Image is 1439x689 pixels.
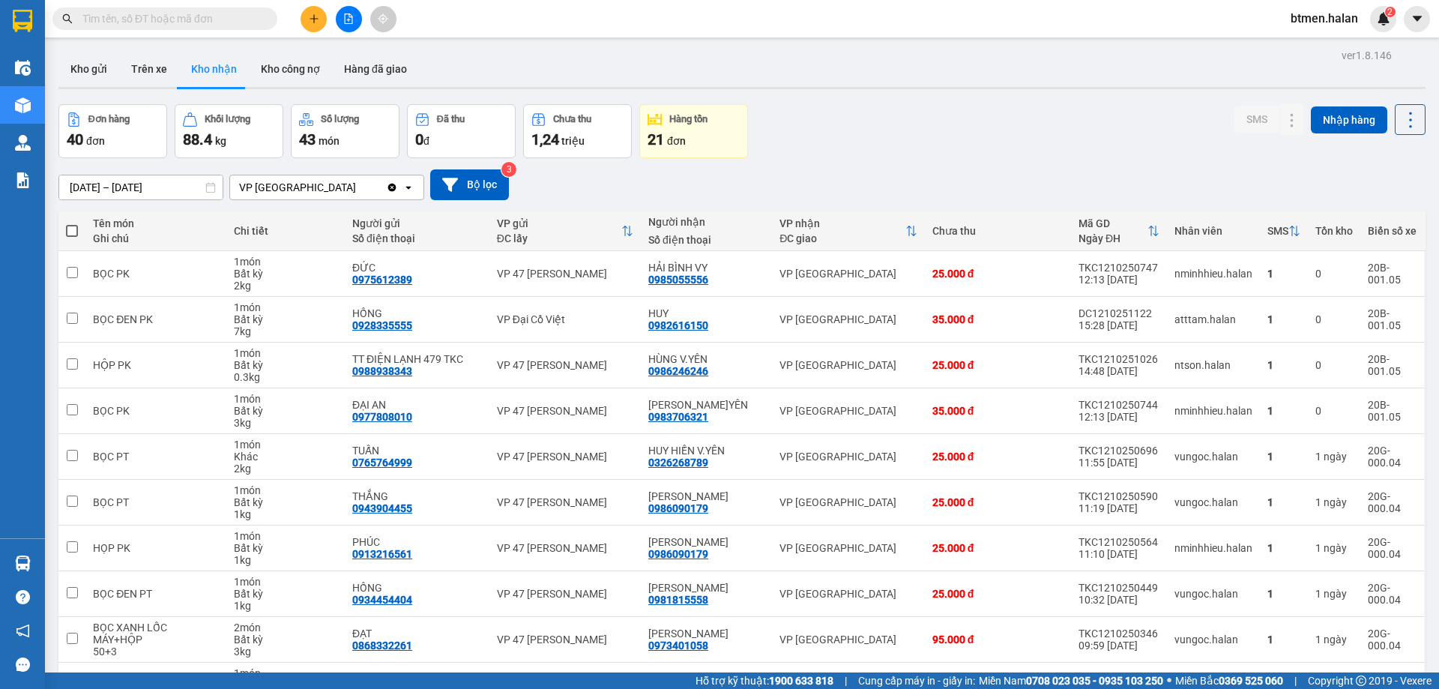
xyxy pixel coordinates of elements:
span: file-add [343,13,354,24]
div: 1 kg [234,554,337,566]
div: 25.000 đ [932,268,1064,280]
div: PHÚC [352,536,482,548]
div: Khác [234,451,337,463]
div: 20G-000.04 [1368,536,1417,560]
div: 12:13 [DATE] [1079,411,1159,423]
div: VP nhận [779,217,905,229]
button: file-add [336,6,362,32]
div: 35.000 đ [932,313,1064,325]
img: icon-new-feature [1377,12,1390,25]
span: Hỗ trợ kỹ thuật: [696,673,833,689]
div: 2 món [234,622,337,634]
div: ĐC lấy [497,232,621,244]
div: VP 47 [PERSON_NAME] [497,588,633,600]
div: 11:10 [DATE] [1079,548,1159,560]
div: 50+3 [93,646,219,658]
div: nminhhieu.halan [1174,405,1252,417]
div: 10:32 [DATE] [1079,594,1159,606]
strong: 1900 633 818 [769,675,833,687]
div: Đơn hàng [88,114,130,124]
div: 0913216561 [352,548,412,560]
div: 0986090179 [648,548,708,560]
div: 1 [1267,634,1300,646]
div: 25.000 đ [932,359,1064,371]
div: 1 [1315,451,1353,463]
div: 20G-000.04 [1368,490,1417,514]
div: TKC1210250744 [1079,399,1159,411]
div: THẮNG [352,490,482,502]
th: Toggle SortBy [489,211,641,251]
div: 0765764999 [352,457,412,469]
th: Toggle SortBy [1260,211,1308,251]
div: 1 [1267,451,1300,463]
div: 2 kg [234,463,337,475]
div: 0983706321 [648,411,708,423]
button: Hàng đã giao [332,51,419,87]
div: ver 1.8.146 [1342,47,1392,64]
img: warehouse-icon [15,60,31,76]
svg: open [402,181,414,193]
div: VP [GEOGRAPHIC_DATA] [779,588,917,600]
th: Toggle SortBy [772,211,925,251]
button: Trên xe [119,51,179,87]
div: Bất kỳ [234,588,337,600]
span: Miền Nam [979,673,1163,689]
sup: 3 [501,162,516,177]
div: Nhân viên [1174,225,1252,237]
div: NGÔ THẮNG [648,582,764,594]
div: 0 [1315,313,1353,325]
div: 0975612389 [352,274,412,286]
div: 1 [1315,542,1353,554]
div: Khối lượng [205,114,250,124]
div: Chưa thu [553,114,591,124]
span: triệu [561,135,585,147]
div: Bất kỳ [234,268,337,280]
div: 15:28 [DATE] [1079,319,1159,331]
button: Bộ lọc [430,169,509,200]
div: HẢI BÌNH VY [648,262,764,274]
div: 11:55 [DATE] [1079,457,1159,469]
div: TT ĐIỆN LẠNH 479 TKC [352,353,482,365]
button: Nhập hàng [1311,106,1387,133]
div: VP 47 [PERSON_NAME] [497,496,633,508]
th: Toggle SortBy [1071,211,1167,251]
div: 1 [1267,542,1300,554]
div: BỌC XANH LỐC MÁY+HỘP [93,622,219,646]
input: Selected VP Vĩnh Yên. [358,180,359,195]
div: 0986246246 [648,365,708,377]
div: 1 [1267,588,1300,600]
div: BỌC ĐEN PT [93,588,219,600]
span: 88.4 [183,130,212,148]
span: search [62,13,73,24]
div: 1 [1315,634,1353,646]
div: 2 kg [234,280,337,292]
div: TKC1210250449 [1079,582,1159,594]
div: THẠCH VY [648,490,764,502]
div: 0986090179 [648,502,708,514]
div: 0934454404 [352,594,412,606]
div: Bất kỳ [234,313,337,325]
div: 1 [1267,359,1300,371]
span: btmen.halan [1279,9,1370,28]
div: TKC1210250747 [1079,262,1159,274]
div: 1 món [234,484,337,496]
div: VP [GEOGRAPHIC_DATA] [779,496,917,508]
div: 1 kg [234,600,337,612]
button: Khối lượng88.4kg [175,104,283,158]
button: Số lượng43món [291,104,399,158]
div: SMS [1267,225,1288,237]
span: 0 [415,130,423,148]
span: ngày [1324,588,1347,600]
span: 40 [67,130,83,148]
div: TKC1210250564 [1079,536,1159,548]
span: Miền Bắc [1175,673,1283,689]
span: caret-down [1411,12,1424,25]
div: LONG VŨ V.YÊN [648,399,764,411]
div: 1 kg [234,508,337,520]
div: HUY [648,307,764,319]
div: TKC1210250346 [1079,628,1159,640]
span: món [319,135,340,147]
div: 25.000 đ [932,451,1064,463]
div: VP [GEOGRAPHIC_DATA] [779,634,917,646]
button: caret-down [1404,6,1430,32]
